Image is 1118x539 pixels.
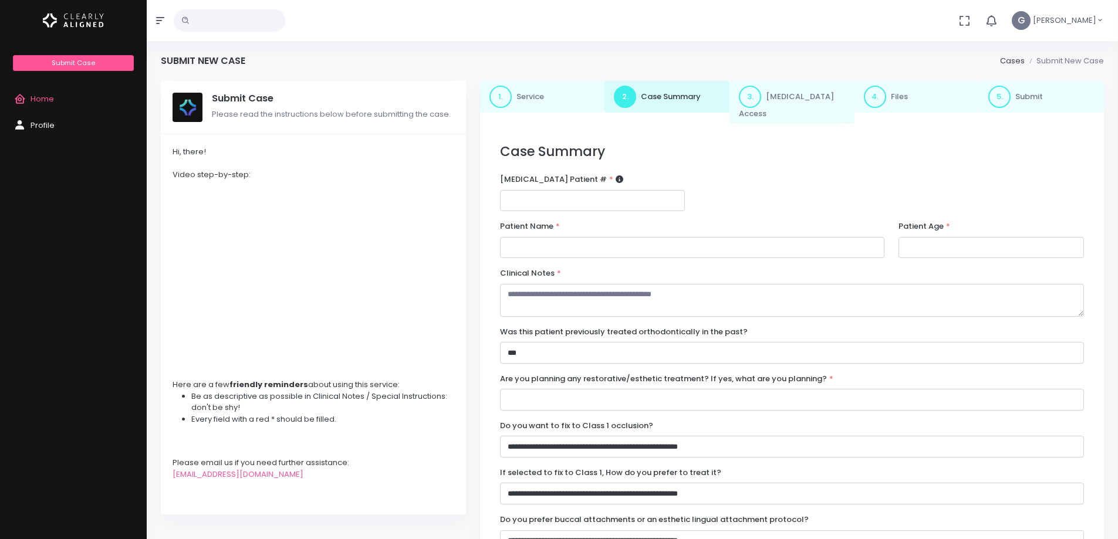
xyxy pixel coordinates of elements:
label: Are you planning any restorative/esthetic treatment? If yes, what are you planning? [500,373,833,385]
li: Submit New Case [1025,55,1104,67]
label: Do you want to fix to Class 1 occlusion? [500,420,653,432]
span: Home [31,93,54,104]
a: 1.Service [480,81,605,113]
h5: Submit Case [212,93,454,104]
span: G [1012,11,1031,30]
label: [MEDICAL_DATA] Patient # [500,174,623,185]
a: 3.[MEDICAL_DATA] Access [729,81,854,124]
span: 5. [988,86,1011,108]
a: Cases [1000,55,1025,66]
img: Logo Horizontal [43,8,104,33]
div: Video step-by-step: [173,169,454,181]
a: [EMAIL_ADDRESS][DOMAIN_NAME] [173,469,303,480]
span: 4. [864,86,886,108]
h3: Case Summary [500,144,1084,160]
div: Hi, there! [173,146,454,158]
div: Here are a few about using this service: [173,379,454,391]
label: If selected to fix to Class 1, How do you prefer to treat it? [500,467,721,479]
a: Submit Case [13,55,133,71]
label: Was this patient previously treated orthodontically in the past? [500,326,748,338]
a: 4.Files [854,81,979,113]
a: 2.Case Summary [604,81,729,113]
span: 3. [739,86,761,108]
span: Profile [31,120,55,131]
div: Please email us if you need further assistance: [173,457,454,469]
strong: friendly reminders [229,379,308,390]
li: Every field with a red * should be filled. [191,413,454,425]
span: Submit Case [52,58,95,67]
span: Please read the instructions below before submitting the case. [212,109,451,120]
label: Patient Name [500,221,560,232]
span: 2. [614,86,636,108]
h4: Submit New Case [161,55,245,66]
li: Be as descriptive as possible in Clinical Notes / Special Instructions: don't be shy! [191,391,454,413]
label: Do you prefer buccal attachments or an esthetic lingual attachment protocol? [500,514,809,526]
label: Patient Age [899,221,950,232]
label: Clinical Notes [500,267,561,279]
span: 1. [489,86,512,108]
a: 5.Submit [979,81,1104,113]
span: [PERSON_NAME] [1033,15,1096,26]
